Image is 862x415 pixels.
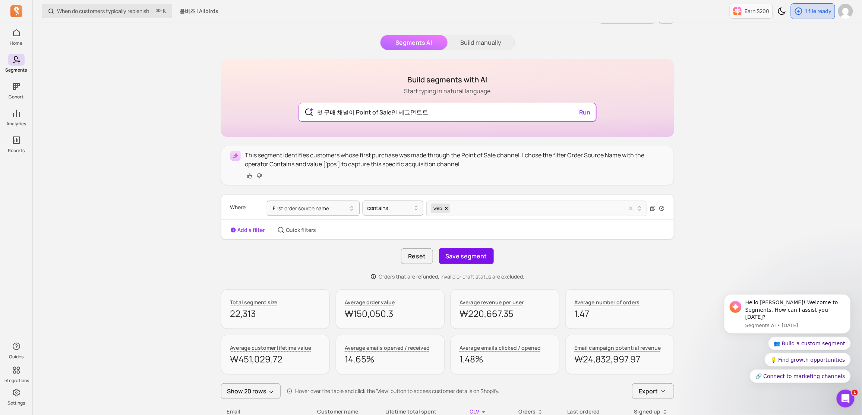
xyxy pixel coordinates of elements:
p: When do customers typically replenish a product? [57,7,154,15]
p: Average customer lifetime value [230,344,312,352]
button: Show 20 rows [221,383,281,399]
div: Remove web [443,204,450,213]
p: Where [230,201,246,214]
p: Total segment size [230,299,278,306]
p: ₩24,832,997.97 [575,353,665,365]
p: ₩150,050.3 [345,308,435,320]
p: Reports [8,148,25,154]
p: 1 file ready [805,7,832,15]
kbd: ⌘ [156,7,160,16]
input: Search from prebuilt segments or create your own starting with “Customers who” ... [311,103,584,121]
p: Segments [6,67,27,73]
p: Average emails clicked / opened [460,344,541,352]
iframe: Intercom notifications message [713,290,862,395]
p: 1.47 [575,308,665,320]
p: Average revenue per user [460,299,524,306]
button: 1 file ready [791,3,835,19]
p: This segment identifies customers whose first purchase was made through the Point of Sale channel... [245,151,665,169]
button: Run [577,105,594,120]
kbd: K [163,8,166,14]
p: Quick filters [286,226,316,234]
p: 22,313 [230,308,321,320]
h1: Build segments with AI [404,75,491,85]
button: When do customers typically replenish a product?⌘+K [42,4,172,18]
p: Guides [9,354,23,360]
span: + [157,7,166,15]
p: Orders that are refunded, invalid or draft status are excluded. [379,273,524,280]
p: Home [10,40,23,46]
span: CLV [470,408,479,415]
p: Hover over the table and click the 'View' button to access customer details on Shopify. [296,387,500,395]
span: 올버즈 | Allbirds [180,7,218,15]
button: Save segment [439,248,494,264]
p: 14.65% [345,353,435,365]
p: Settings [7,400,25,406]
p: Integrations [3,378,29,384]
div: web [431,204,443,213]
span: Export [639,387,658,396]
button: Guides [8,339,25,361]
button: Build manually [448,35,515,50]
p: Average number of orders [575,299,640,306]
img: avatar [838,4,853,19]
p: Analytics [6,121,26,127]
p: ₩220,667.35 [460,308,550,320]
p: Email campaign potential revenue [575,344,661,352]
p: Cohort [9,94,24,100]
button: Toggle dark mode [774,4,789,19]
p: Start typing in natural language [404,87,491,95]
button: Segments AI [381,35,448,50]
iframe: Intercom live chat [837,390,855,408]
button: Reset [401,248,433,264]
button: Add a filter [230,226,265,234]
p: ₩451,029.72 [230,353,321,365]
button: Quick filters [277,226,316,234]
p: Earn $200 [745,7,770,15]
p: Average emails opened / received [345,344,430,352]
p: 1.48% [460,353,550,365]
button: First order source name [267,201,360,216]
p: Average order value [345,299,395,306]
button: Export [632,383,674,399]
button: 올버즈 | Allbirds [175,4,223,18]
span: 1 [852,390,858,396]
button: Earn $200 [730,4,773,19]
